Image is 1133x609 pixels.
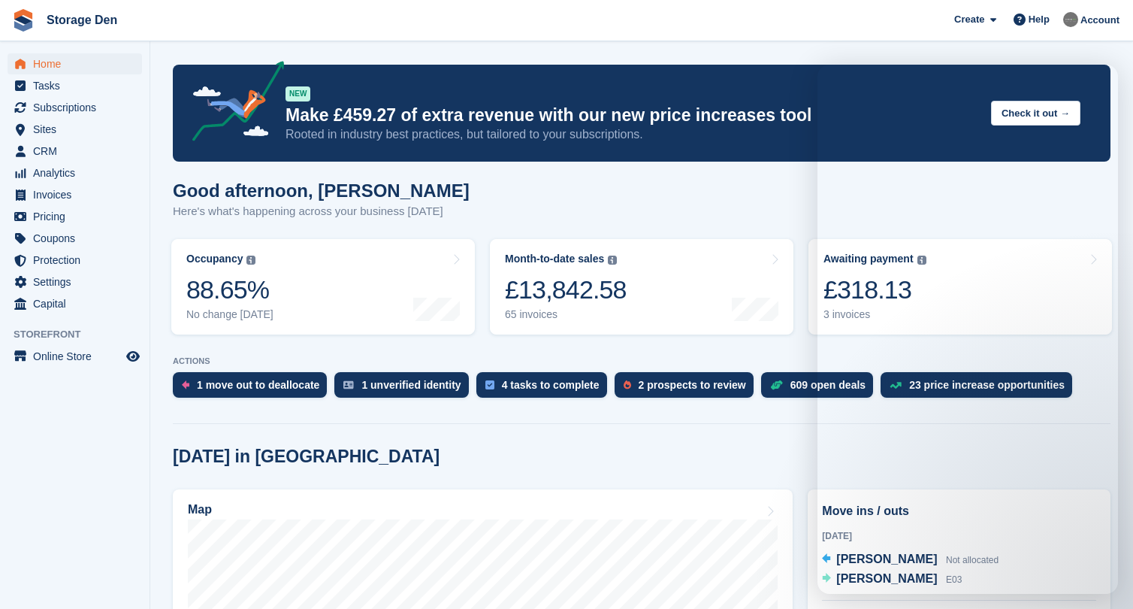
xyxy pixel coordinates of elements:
[8,293,142,314] a: menu
[790,379,866,391] div: 609 open deals
[188,503,212,517] h2: Map
[505,308,627,321] div: 65 invoices
[608,256,617,265] img: icon-info-grey-7440780725fd019a000dd9b08b2336e03edf1995a4989e88bcd33f0948082b44.svg
[186,308,273,321] div: No change [DATE]
[124,347,142,365] a: Preview store
[343,380,354,389] img: verify_identity-adf6edd0f0f0b5bbfe63781bf79b02c33cf7c696d77639b501bdc392416b5a36.svg
[33,271,123,292] span: Settings
[173,180,470,201] h1: Good afternoon, [PERSON_NAME]
[197,379,319,391] div: 1 move out to deallocate
[33,250,123,271] span: Protection
[33,228,123,249] span: Coupons
[334,372,476,405] a: 1 unverified identity
[14,327,150,342] span: Storefront
[490,239,793,335] a: Month-to-date sales £13,842.58 65 invoices
[8,228,142,249] a: menu
[173,356,1110,366] p: ACTIONS
[624,380,631,389] img: prospect-51fa495bee0391a8d652442698ab0144808aea92771e9ea1ae160a38d050c398.svg
[505,253,604,265] div: Month-to-date sales
[173,203,470,220] p: Here's what's happening across your business [DATE]
[173,372,334,405] a: 1 move out to deallocate
[33,206,123,227] span: Pricing
[171,239,475,335] a: Occupancy 88.65% No change [DATE]
[8,141,142,162] a: menu
[8,271,142,292] a: menu
[33,184,123,205] span: Invoices
[8,346,142,367] a: menu
[615,372,761,405] a: 2 prospects to review
[8,97,142,118] a: menu
[33,97,123,118] span: Subscriptions
[182,380,189,389] img: move_outs_to_deallocate_icon-f764333ba52eb49d3ac5e1228854f67142a1ed5810a6f6cc68b1a99e826820c5.svg
[808,239,1112,335] a: Awaiting payment £318.13 3 invoices
[761,372,881,405] a: 609 open deals
[33,75,123,96] span: Tasks
[173,447,440,467] h2: [DATE] in [GEOGRAPHIC_DATA]
[8,75,142,96] a: menu
[186,274,273,305] div: 88.65%
[505,274,627,305] div: £13,842.58
[33,293,123,314] span: Capital
[246,256,255,265] img: icon-info-grey-7440780725fd019a000dd9b08b2336e03edf1995a4989e88bcd33f0948082b44.svg
[33,141,123,162] span: CRM
[286,86,310,101] div: NEW
[33,53,123,74] span: Home
[180,61,285,147] img: price-adjustments-announcement-icon-8257ccfd72463d97f412b2fc003d46551f7dbcb40ab6d574587a9cd5c0d94...
[8,184,142,205] a: menu
[8,119,142,140] a: menu
[33,119,123,140] span: Sites
[8,206,142,227] a: menu
[33,346,123,367] span: Online Store
[186,253,243,265] div: Occupancy
[502,379,600,391] div: 4 tasks to complete
[41,8,123,32] a: Storage Den
[1080,13,1119,28] span: Account
[485,380,494,389] img: task-75834270c22a3079a89374b754ae025e5fb1db73e45f91037f5363f120a921f8.svg
[12,9,35,32] img: stora-icon-8386f47178a22dfd0bd8f6a31ec36ba5ce8667c1dd55bd0f319d3a0aa187defe.svg
[476,372,615,405] a: 4 tasks to complete
[361,379,461,391] div: 1 unverified identity
[954,12,984,27] span: Create
[639,379,746,391] div: 2 prospects to review
[286,126,979,143] p: Rooted in industry best practices, but tailored to your subscriptions.
[770,380,783,390] img: deal-1b604bf984904fb50ccaf53a9ad4b4a5d6e5aea283cecdc64d6e3604feb123c2.svg
[8,53,142,74] a: menu
[8,162,142,183] a: menu
[286,105,979,126] p: Make £459.27 of extra revenue with our new price increases tool
[33,162,123,183] span: Analytics
[1029,12,1050,27] span: Help
[8,250,142,271] a: menu
[1063,12,1078,27] img: Brian Barbour
[817,65,1118,594] iframe: Intercom live chat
